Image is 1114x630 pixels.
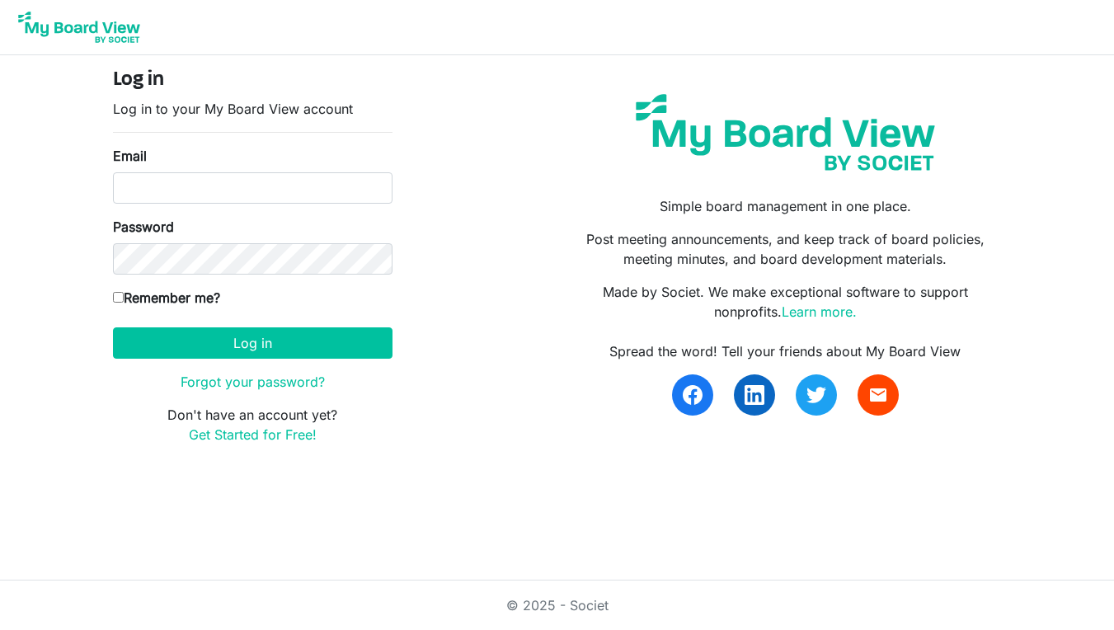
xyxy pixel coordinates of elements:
[13,7,145,48] img: My Board View Logo
[113,288,220,308] label: Remember me?
[113,217,174,237] label: Password
[506,597,609,614] a: © 2025 - Societ
[858,374,899,416] a: email
[113,99,392,119] p: Log in to your My Board View account
[683,385,703,405] img: facebook.svg
[113,327,392,359] button: Log in
[113,68,392,92] h4: Log in
[569,341,1001,361] div: Spread the word! Tell your friends about My Board View
[569,229,1001,269] p: Post meeting announcements, and keep track of board policies, meeting minutes, and board developm...
[782,303,857,320] a: Learn more.
[569,282,1001,322] p: Made by Societ. We make exceptional software to support nonprofits.
[113,405,392,444] p: Don't have an account yet?
[181,374,325,390] a: Forgot your password?
[113,292,124,303] input: Remember me?
[745,385,764,405] img: linkedin.svg
[623,82,947,183] img: my-board-view-societ.svg
[113,146,147,166] label: Email
[868,385,888,405] span: email
[189,426,317,443] a: Get Started for Free!
[806,385,826,405] img: twitter.svg
[569,196,1001,216] p: Simple board management in one place.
